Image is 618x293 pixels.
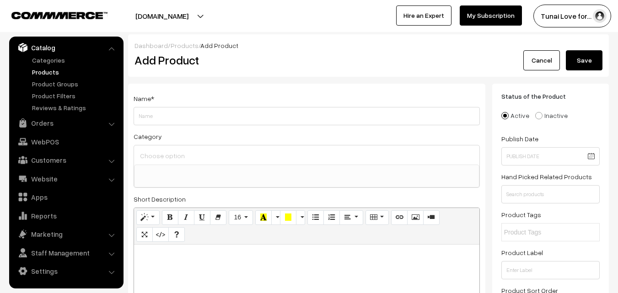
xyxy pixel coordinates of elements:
[501,92,577,100] span: Status of the Product
[271,210,280,225] button: More Color
[162,210,178,225] button: Bold (CTRL+B)
[178,210,194,225] button: Italic (CTRL+I)
[134,107,480,125] input: Name
[501,172,592,181] label: Hand Picked Related Products
[134,42,168,49] a: Dashboard
[134,53,482,67] h2: Add Product
[501,134,538,144] label: Publish Date
[30,67,120,77] a: Products
[11,39,120,56] a: Catalog
[11,170,120,187] a: Website
[11,226,120,242] a: Marketing
[323,210,340,225] button: Ordered list (CTRL+SHIFT+NUM8)
[566,50,602,70] button: Save
[11,152,120,168] a: Customers
[11,208,120,224] a: Reports
[30,55,120,65] a: Categories
[30,91,120,101] a: Product Filters
[504,228,584,237] input: Product Tags
[136,210,160,225] button: Style
[501,248,543,257] label: Product Label
[501,185,600,203] input: Search products
[460,5,522,26] a: My Subscription
[134,194,186,204] label: Short Description
[11,133,120,150] a: WebPOS
[523,50,560,70] a: Cancel
[134,94,154,103] label: Name
[200,42,238,49] span: Add Product
[423,210,440,225] button: Video
[194,210,210,225] button: Underline (CTRL+U)
[152,227,169,242] button: Code View
[210,210,226,225] button: Remove Font Style (CTRL+\)
[501,261,600,279] input: Enter Label
[11,9,91,20] a: COMMMERCE
[501,210,541,219] label: Product Tags
[533,5,611,27] button: Tunai Love for…
[391,210,408,225] button: Link (CTRL+K)
[234,213,241,221] span: 16
[168,227,185,242] button: Help
[134,132,162,141] label: Category
[11,245,120,261] a: Staff Management
[593,9,607,23] img: user
[280,210,296,225] button: Background Color
[30,79,120,89] a: Product Groups
[407,210,424,225] button: Picture
[339,210,363,225] button: Paragraph
[11,263,120,279] a: Settings
[229,210,253,225] button: Font Size
[396,5,451,26] a: Hire an Expert
[11,115,120,131] a: Orders
[255,210,272,225] button: Recent Color
[501,111,529,120] label: Active
[103,5,220,27] button: [DOMAIN_NAME]
[307,210,324,225] button: Unordered list (CTRL+SHIFT+NUM7)
[11,12,107,19] img: COMMMERCE
[134,41,602,50] div: / /
[171,42,199,49] a: Products
[501,147,600,165] input: Publish Date
[138,149,476,162] input: Choose option
[30,103,120,112] a: Reviews & Ratings
[365,210,389,225] button: Table
[136,227,153,242] button: Full Screen
[11,189,120,205] a: Apps
[296,210,305,225] button: More Color
[535,111,568,120] label: Inactive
